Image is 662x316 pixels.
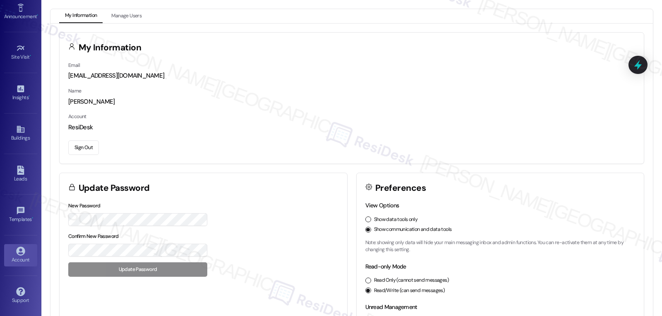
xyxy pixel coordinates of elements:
span: • [29,93,30,99]
div: ResiDesk [68,123,635,132]
label: View Options [365,202,399,209]
a: Buildings [4,122,37,145]
label: Read-only Mode [365,263,406,270]
a: Support [4,285,37,307]
label: New Password [68,202,101,209]
label: Unread Management [365,303,417,311]
button: Sign Out [68,140,99,155]
a: Leads [4,163,37,185]
div: [PERSON_NAME] [68,97,635,106]
label: Email [68,62,80,69]
a: Account [4,244,37,266]
label: Name [68,88,82,94]
label: Show communication and data tools [374,226,452,233]
button: Manage Users [106,9,147,23]
h3: Preferences [375,184,426,192]
h3: My Information [79,43,142,52]
a: Templates • [4,204,37,226]
a: Insights • [4,82,37,104]
p: Note: showing only data will hide your main messaging inbox and admin functions. You can re-activ... [365,239,636,254]
label: Account [68,113,86,120]
span: • [30,53,31,59]
span: • [37,12,38,18]
label: Confirm New Password [68,233,119,240]
button: My Information [59,9,103,23]
a: Site Visit • [4,41,37,64]
label: Read Only (cannot send messages) [374,277,449,284]
h3: Update Password [79,184,150,192]
div: [EMAIL_ADDRESS][DOMAIN_NAME] [68,71,635,80]
label: Read/Write (can send messages) [374,287,445,295]
label: Show data tools only [374,216,418,223]
span: • [32,215,33,221]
